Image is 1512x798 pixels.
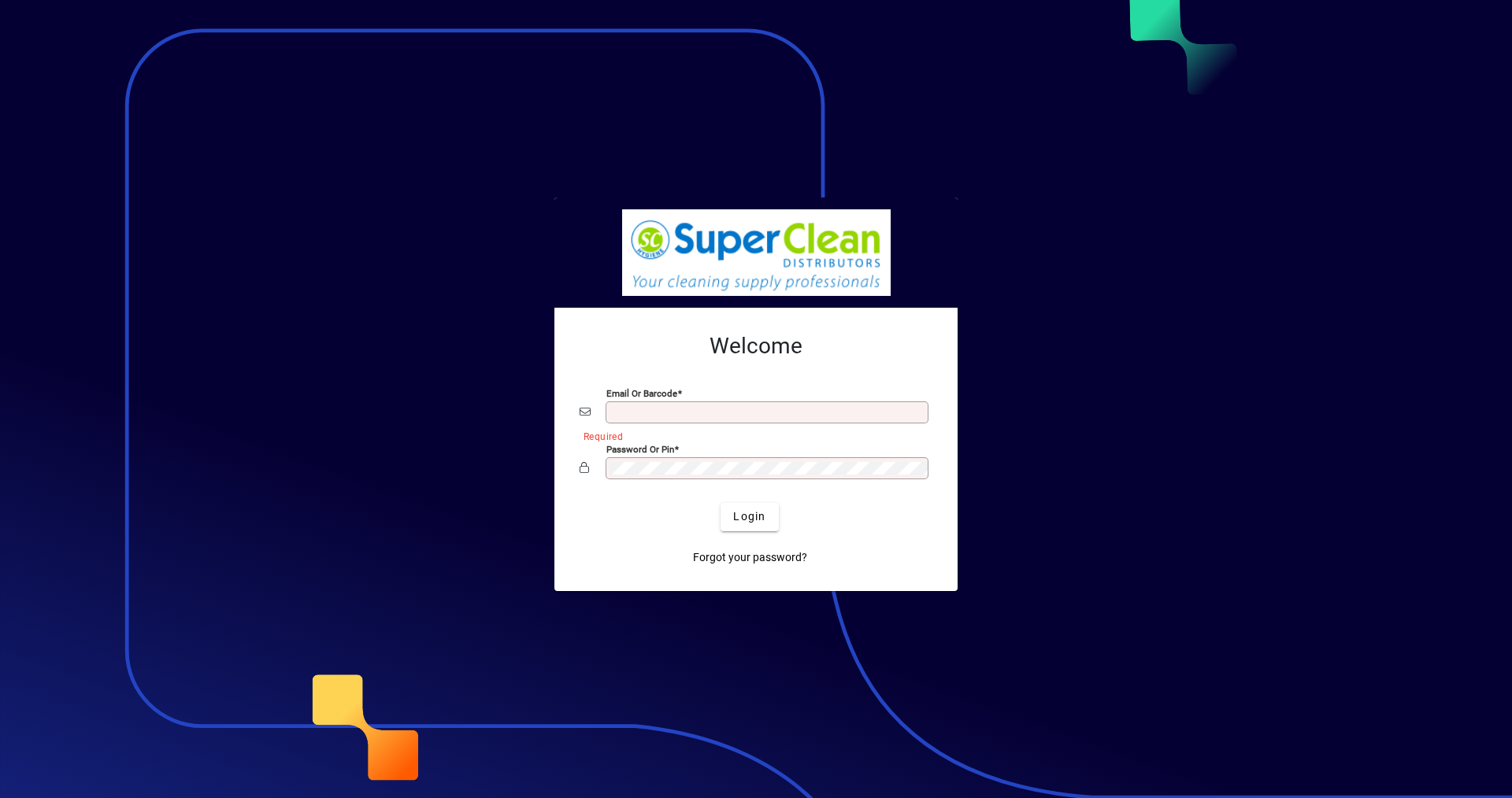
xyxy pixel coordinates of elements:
button: Login [721,503,778,531]
mat-label: Password or Pin [606,443,674,454]
a: Forgot your password? [687,544,813,572]
h2: Welcome [580,333,932,360]
span: Forgot your password? [693,549,807,566]
mat-error: Required [584,427,920,444]
mat-label: Email or Barcode [606,387,677,398]
span: Login [733,508,765,525]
